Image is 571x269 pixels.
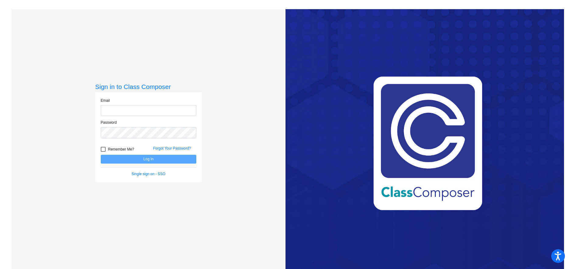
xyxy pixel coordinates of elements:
a: Single sign on - SSO [131,172,165,176]
label: Password [101,120,117,125]
label: Email [101,98,110,103]
button: Log In [101,155,196,164]
span: Remember Me? [108,146,134,153]
a: Forgot Your Password? [153,146,191,150]
h3: Sign in to Class Composer [95,83,202,90]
